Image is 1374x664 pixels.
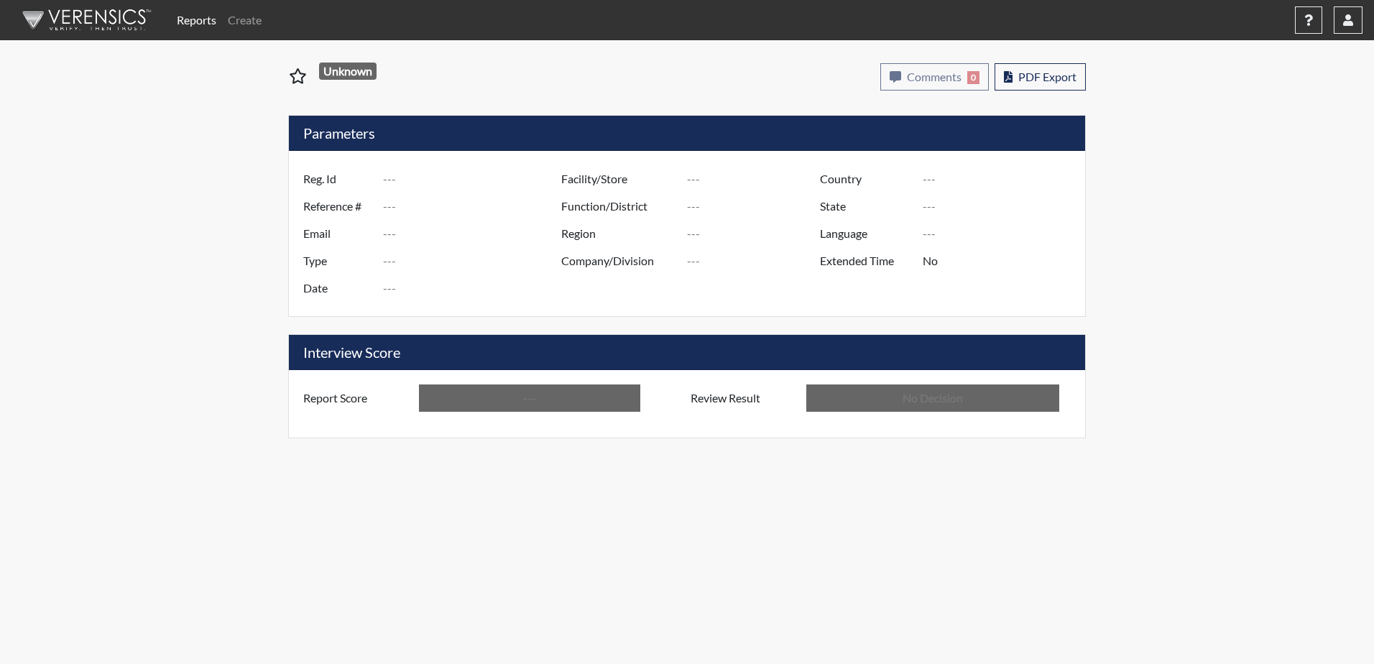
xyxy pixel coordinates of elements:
[923,220,1082,247] input: ---
[1018,70,1076,83] span: PDF Export
[687,220,824,247] input: ---
[809,165,923,193] label: Country
[383,165,565,193] input: ---
[419,384,640,412] input: ---
[383,220,565,247] input: ---
[383,193,565,220] input: ---
[687,165,824,193] input: ---
[383,247,565,275] input: ---
[171,6,222,34] a: Reports
[289,116,1085,151] h5: Parameters
[383,275,565,302] input: ---
[806,384,1059,412] input: No Decision
[687,247,824,275] input: ---
[550,247,687,275] label: Company/Division
[550,165,687,193] label: Facility/Store
[907,70,962,83] span: Comments
[809,220,923,247] label: Language
[550,193,687,220] label: Function/District
[319,63,377,80] span: Unknown
[680,384,806,412] label: Review Result
[292,165,383,193] label: Reg. Id
[550,220,687,247] label: Region
[809,247,923,275] label: Extended Time
[292,247,383,275] label: Type
[923,193,1082,220] input: ---
[923,247,1082,275] input: ---
[967,71,979,84] span: 0
[995,63,1086,91] button: PDF Export
[923,165,1082,193] input: ---
[292,220,383,247] label: Email
[687,193,824,220] input: ---
[289,335,1085,370] h5: Interview Score
[222,6,267,34] a: Create
[292,275,383,302] label: Date
[292,193,383,220] label: Reference #
[880,63,989,91] button: Comments0
[292,384,419,412] label: Report Score
[809,193,923,220] label: State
